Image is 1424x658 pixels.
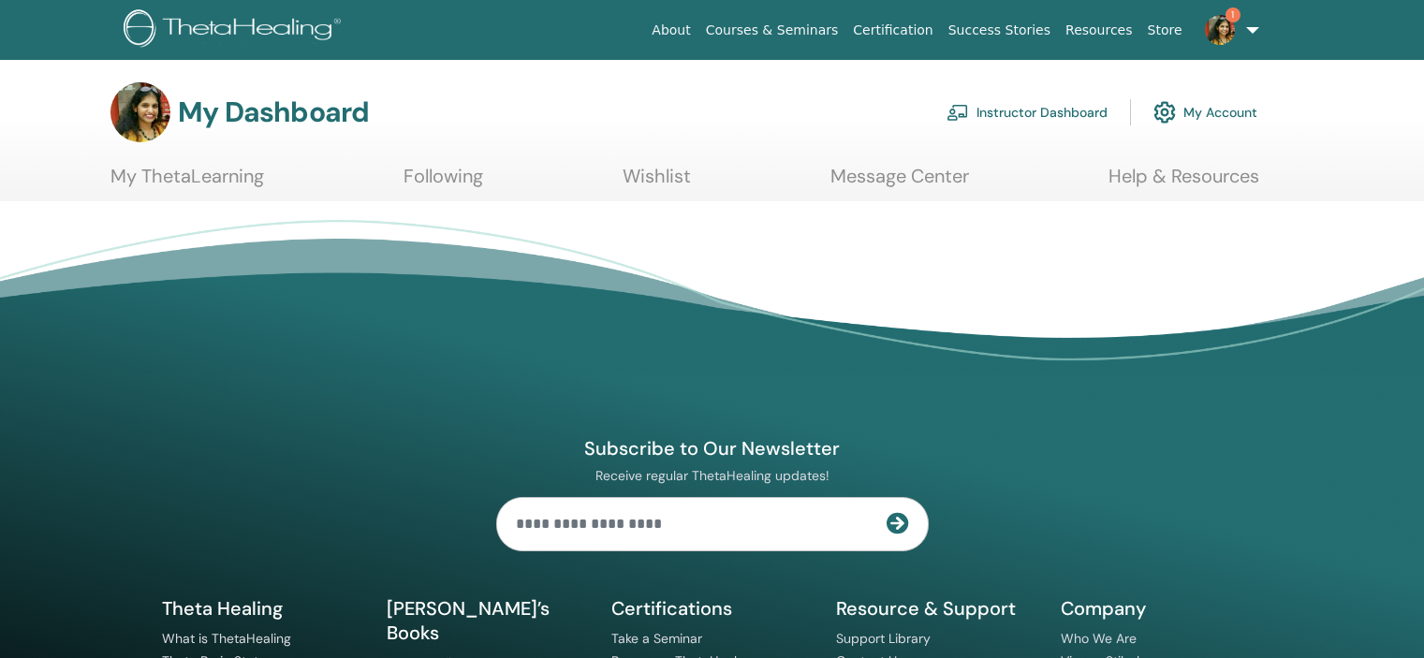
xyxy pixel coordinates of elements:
a: Courses & Seminars [698,13,846,48]
a: Message Center [830,165,969,201]
a: Following [404,165,483,201]
img: default.jpg [110,82,170,142]
img: cog.svg [1153,96,1176,128]
h5: Theta Healing [162,596,364,621]
h5: Resource & Support [836,596,1038,621]
a: Support Library [836,630,931,647]
a: About [644,13,697,48]
p: Receive regular ThetaHealing updates! [496,467,929,484]
a: Help & Resources [1108,165,1259,201]
h5: [PERSON_NAME]’s Books [387,596,589,645]
h5: Company [1061,596,1263,621]
a: Wishlist [623,165,691,201]
a: Who We Are [1061,630,1137,647]
a: Instructor Dashboard [947,92,1108,133]
a: What is ThetaHealing [162,630,291,647]
a: Certification [845,13,940,48]
span: 1 [1226,7,1240,22]
a: Success Stories [941,13,1058,48]
img: logo.png [124,9,347,51]
img: chalkboard-teacher.svg [947,104,969,121]
a: My Account [1153,92,1257,133]
h4: Subscribe to Our Newsletter [496,436,929,461]
h5: Certifications [611,596,814,621]
a: Resources [1058,13,1140,48]
img: default.jpg [1205,15,1235,45]
a: Take a Seminar [611,630,702,647]
a: Store [1140,13,1190,48]
a: My ThetaLearning [110,165,264,201]
h3: My Dashboard [178,95,369,129]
